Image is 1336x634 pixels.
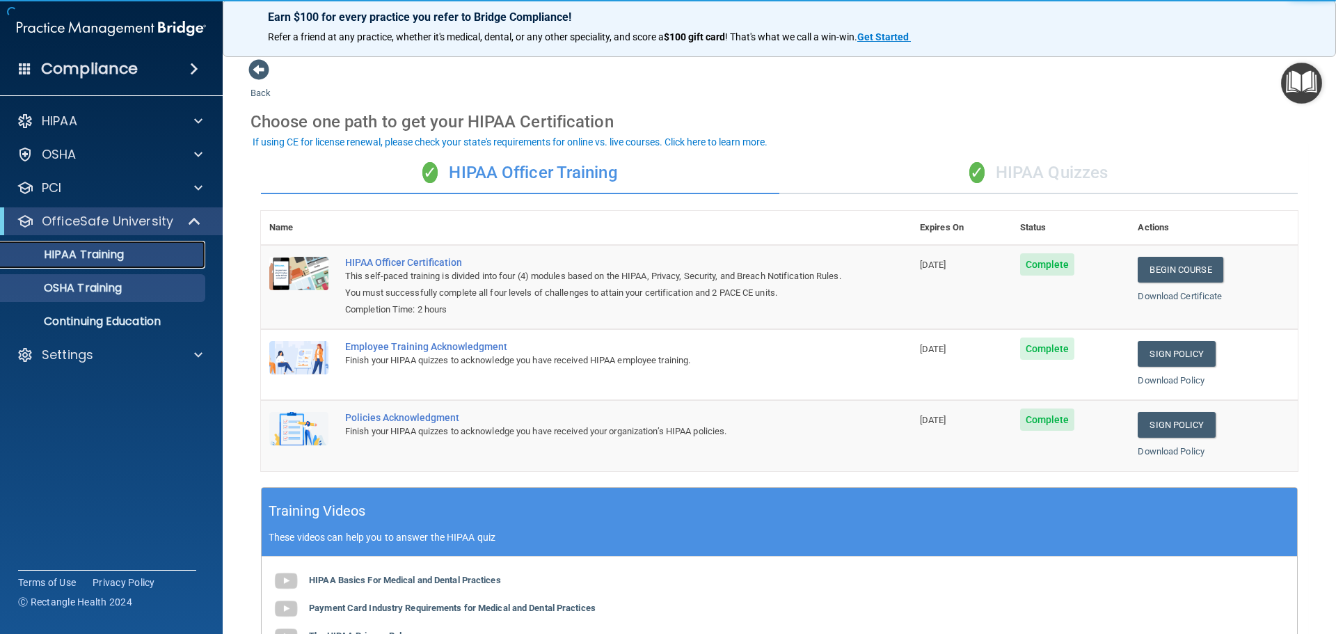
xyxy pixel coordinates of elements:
span: ✓ [422,162,438,183]
img: gray_youtube_icon.38fcd6cc.png [272,595,300,623]
span: ✓ [969,162,985,183]
span: Refer a friend at any practice, whether it's medical, dental, or any other speciality, and score a [268,31,664,42]
a: HIPAA Officer Certification [345,257,842,268]
p: PCI [42,180,61,196]
div: HIPAA Officer Training [261,152,779,194]
th: Expires On [912,211,1012,245]
img: PMB logo [17,15,206,42]
a: Download Policy [1138,446,1204,457]
p: Earn $100 for every practice you refer to Bridge Compliance! [268,10,1291,24]
a: Sign Policy [1138,341,1215,367]
a: Download Policy [1138,375,1204,386]
span: [DATE] [920,344,946,354]
p: Settings [42,347,93,363]
span: Ⓒ Rectangle Health 2024 [18,595,132,609]
p: HIPAA Training [9,248,124,262]
th: Name [261,211,337,245]
p: OSHA [42,146,77,163]
p: Continuing Education [9,315,199,328]
b: HIPAA Basics For Medical and Dental Practices [309,575,501,585]
span: [DATE] [920,260,946,270]
div: Employee Training Acknowledgment [345,341,842,352]
a: Settings [17,347,202,363]
p: These videos can help you to answer the HIPAA quiz [269,532,1290,543]
th: Status [1012,211,1130,245]
p: OSHA Training [9,281,122,295]
p: OfficeSafe University [42,213,173,230]
span: ! That's what we call a win-win. [725,31,857,42]
th: Actions [1129,211,1298,245]
span: Complete [1020,409,1075,431]
img: gray_youtube_icon.38fcd6cc.png [272,567,300,595]
div: HIPAA Quizzes [779,152,1298,194]
div: If using CE for license renewal, please check your state's requirements for online vs. live cours... [253,137,768,147]
div: Completion Time: 2 hours [345,301,842,318]
a: OfficeSafe University [17,213,202,230]
div: This self-paced training is divided into four (4) modules based on the HIPAA, Privacy, Security, ... [345,268,842,301]
strong: $100 gift card [664,31,725,42]
a: Begin Course [1138,257,1223,283]
span: Complete [1020,253,1075,276]
div: Finish your HIPAA quizzes to acknowledge you have received HIPAA employee training. [345,352,842,369]
button: Open Resource Center [1281,63,1322,104]
a: Back [250,71,271,98]
a: PCI [17,180,202,196]
a: OSHA [17,146,202,163]
p: HIPAA [42,113,77,129]
h4: Compliance [41,59,138,79]
a: HIPAA [17,113,202,129]
a: Get Started [857,31,911,42]
b: Payment Card Industry Requirements for Medical and Dental Practices [309,603,596,613]
a: Sign Policy [1138,412,1215,438]
div: Finish your HIPAA quizzes to acknowledge you have received your organization’s HIPAA policies. [345,423,842,440]
div: Policies Acknowledgment [345,412,842,423]
span: Complete [1020,338,1075,360]
a: Privacy Policy [93,576,155,589]
a: Download Certificate [1138,291,1222,301]
strong: Get Started [857,31,909,42]
span: [DATE] [920,415,946,425]
button: If using CE for license renewal, please check your state's requirements for online vs. live cours... [250,135,770,149]
div: Choose one path to get your HIPAA Certification [250,102,1308,142]
h5: Training Videos [269,499,366,523]
a: Terms of Use [18,576,76,589]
